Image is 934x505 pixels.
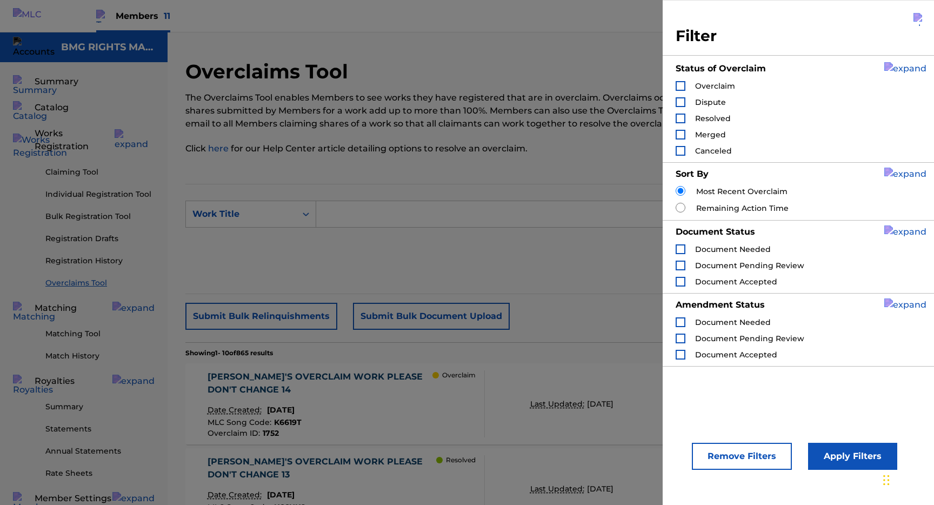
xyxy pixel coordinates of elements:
span: Dispute [695,97,726,107]
span: MLC Song Code : [208,417,274,427]
span: Document Pending Review [695,261,804,270]
img: Top Rightsholders [96,10,109,23]
span: Summary [35,75,78,88]
a: Statements [45,423,155,435]
p: Showing 1 - 10 of 865 results [185,348,273,358]
span: Document Needed [695,317,771,327]
span: Catalog [35,101,69,114]
img: expand [884,225,926,238]
a: Registration Drafts [45,233,155,244]
p: Last Updated: [530,483,587,495]
img: expand [112,302,155,315]
span: K6619T [274,417,302,427]
span: [DATE] [267,405,295,415]
img: expand [115,129,155,151]
span: Document Pending Review [695,334,804,343]
a: Match History [45,350,155,362]
p: Resolved [446,455,476,465]
p: Last Updated: [530,398,587,410]
p: Date Created: [208,489,264,501]
strong: Sort By [676,169,709,179]
img: Works Registration [13,134,67,160]
h5: BMG RIGHTS MANAGEMENT US, LLC [61,41,155,54]
a: Annual Statements [45,446,155,457]
img: Summary [13,75,57,97]
span: 11 [164,11,170,21]
span: Merged [695,130,726,139]
img: expand [884,168,926,181]
span: Document Accepted [695,277,777,287]
h3: Filter [676,26,926,46]
span: Royalties [35,375,75,388]
img: Matching [13,302,55,323]
span: Works Registration [35,127,115,153]
a: Summary [45,401,155,413]
span: Members [116,10,170,22]
a: [PERSON_NAME]'S OVERCLAIM WORK PLEASE DON'T CHANGE 14Date Created:[DATE]MLC Song Code:K6619TOverc... [185,363,916,444]
span: Document Needed [695,244,771,254]
label: Remaining Action Time [696,203,789,214]
a: Claiming Tool [45,167,155,178]
span: Member Settings [35,492,111,505]
a: Overclaims Tool [45,277,155,289]
button: Submit Bulk Document Upload [353,303,510,330]
p: Click for our Help Center article detailing options to resolve an overclaim. [185,142,748,155]
a: Bulk Registration Tool [45,211,155,222]
span: Overclaim ID : [208,428,263,438]
button: Apply Filters [808,443,897,470]
button: Submit Bulk Relinquishments [185,303,337,330]
img: Accounts [13,37,55,58]
span: [DATE] [587,484,613,494]
a: Rate Sheets [45,468,155,479]
a: Matching Tool [45,328,155,340]
strong: Amendment Status [676,300,765,310]
img: expand [884,62,926,75]
p: Overclaim [442,370,476,380]
div: [PERSON_NAME]'S OVERCLAIM WORK PLEASE DON'T CHANGE 14 [208,370,433,396]
img: MLC Logo [13,8,55,24]
p: Date Created: [208,404,264,416]
a: Individual Registration Tool [45,189,155,200]
div: Drag [883,464,890,496]
img: expand [884,298,926,311]
img: expand [112,375,155,388]
button: Remove Filters [692,443,792,470]
span: Canceled [695,146,732,156]
a: here [208,143,231,154]
iframe: Chat Widget [880,453,934,505]
span: Matching [35,302,77,315]
label: Most Recent Overclaim [696,186,788,197]
div: Work Title [192,208,290,221]
h2: Overclaims Tool [185,59,353,84]
a: SummarySummary [13,75,78,88]
span: [DATE] [267,490,295,500]
span: [DATE] [587,399,613,409]
img: close [913,13,926,26]
p: The Overclaims Tool enables Members to see works they have registered that are in overclaim. Over... [185,91,748,130]
img: expand [112,492,155,505]
span: Resolved [695,114,731,123]
img: Royalties [13,375,53,396]
a: CatalogCatalog [13,101,69,114]
strong: Document Status [676,227,755,237]
a: Registration History [45,255,155,267]
img: Catalog [13,101,47,123]
strong: Status of Overclaim [676,63,766,74]
span: 1752 [263,428,279,438]
span: Document Accepted [695,350,777,360]
span: Overclaim [695,81,735,91]
div: [PERSON_NAME]'S OVERCLAIM WORK PLEASE DON'T CHANGE 13 [208,455,437,481]
form: Search Form [185,201,916,277]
